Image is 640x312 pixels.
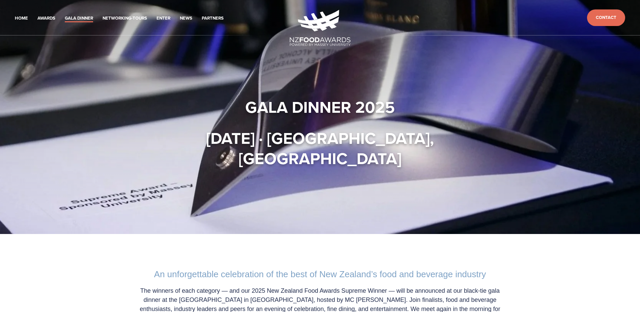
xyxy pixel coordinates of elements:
[65,15,93,22] a: Gala Dinner
[103,15,147,22] a: Networking-Tours
[126,97,514,117] h1: Gala Dinner 2025
[37,15,55,22] a: Awards
[180,15,192,22] a: News
[202,15,224,22] a: Partners
[133,269,508,280] h2: An unforgettable celebration of the best of New Zealand’s food and beverage industry
[587,9,625,26] a: Contact
[15,15,28,22] a: Home
[157,15,170,22] a: Enter
[206,126,438,170] strong: [DATE] · [GEOGRAPHIC_DATA], [GEOGRAPHIC_DATA]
